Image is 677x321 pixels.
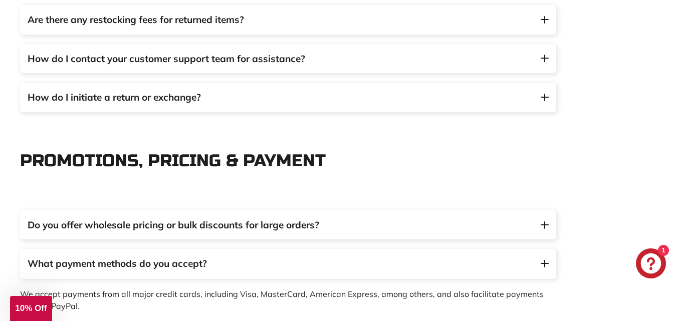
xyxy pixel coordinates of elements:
button: How do I initiate a return or exchange? Toggle FAQ collapsible tab [20,83,556,113]
p: Promotions, Pricing & Payment [20,152,556,170]
div: 10% Off [10,296,52,321]
span: How do I initiate a return or exchange? [28,91,201,103]
img: Toggle FAQ collapsible tab [541,94,549,101]
button: Are there any restocking fees for returned items? Toggle FAQ collapsible tab [20,5,556,35]
span: How do I contact your customer support team for assistance? [28,53,305,65]
img: Toggle FAQ collapsible tab [541,260,549,267]
span: Are there any restocking fees for returned items? [28,14,244,26]
img: Toggle FAQ collapsible tab [541,55,549,62]
button: Do you offer wholesale pricing or bulk discounts for large orders? Toggle FAQ collapsible tab [20,210,556,240]
button: How do I contact your customer support team for assistance? Toggle FAQ collapsible tab [20,44,556,74]
img: Toggle FAQ collapsible tab [541,221,549,229]
img: Toggle FAQ collapsible tab [541,16,549,24]
span: What payment methods do you accept? [28,257,207,269]
p: We accept payments from all major credit cards, including Visa, MasterCard, American Express, amo... [20,288,556,312]
span: Do you offer wholesale pricing or bulk discounts for large orders? [28,219,319,231]
span: 10% Off [15,303,47,313]
inbox-online-store-chat: Shopify online store chat [633,248,669,281]
button: What payment methods do you accept? Toggle FAQ collapsible tab [20,249,556,279]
